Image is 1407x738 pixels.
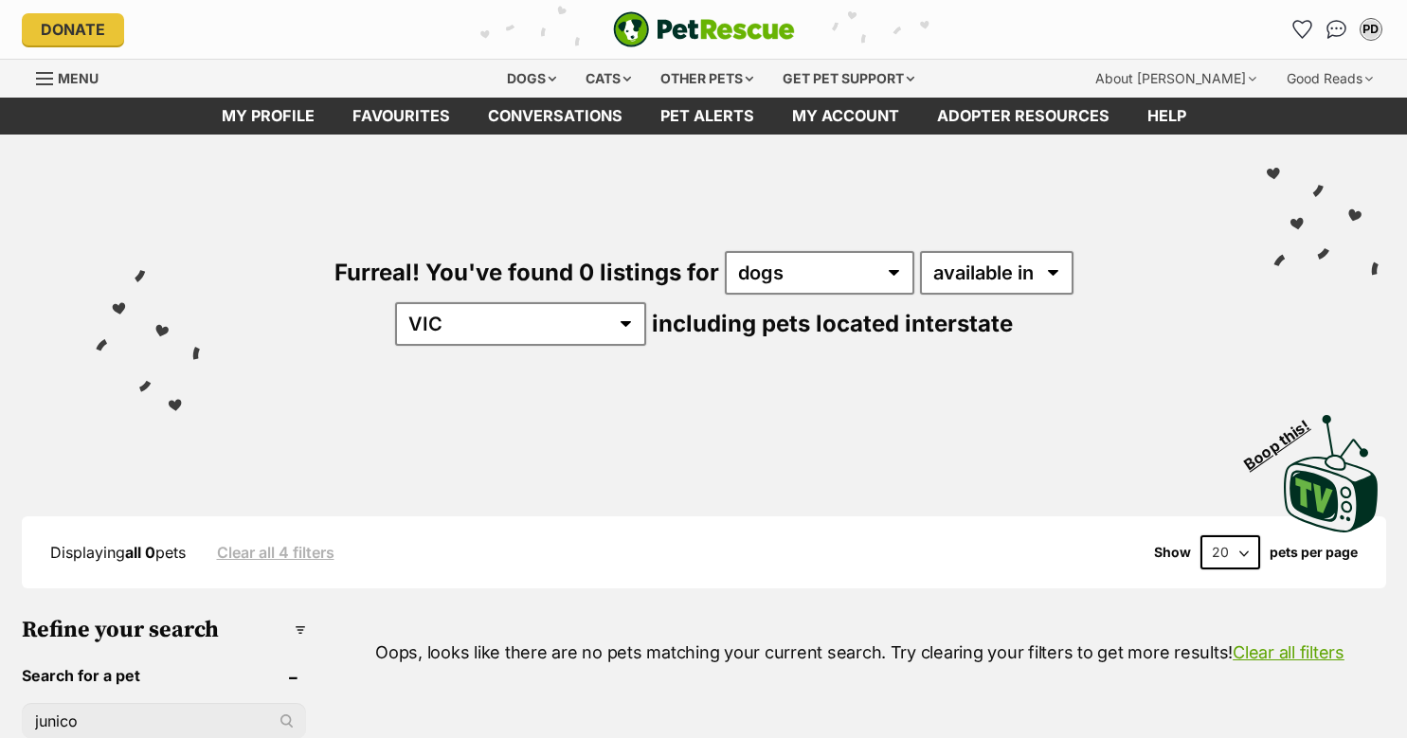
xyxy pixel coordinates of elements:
[1154,545,1191,560] span: Show
[1356,14,1386,45] button: My account
[22,13,124,45] a: Donate
[652,310,1013,337] span: including pets located interstate
[36,60,112,94] a: Menu
[334,639,1386,665] p: Oops, looks like there are no pets matching your current search. Try clearing your filters to get...
[50,543,186,562] span: Displaying pets
[1284,398,1379,536] a: Boop this!
[22,667,306,684] header: Search for a pet
[1284,415,1379,532] img: PetRescue TV logo
[1233,642,1344,662] a: Clear all filters
[58,70,99,86] span: Menu
[641,98,773,135] a: Pet alerts
[469,98,641,135] a: conversations
[1241,405,1328,473] span: Boop this!
[203,98,334,135] a: My profile
[1326,20,1346,39] img: chat-41dd97257d64d25036548639549fe6c8038ab92f7586957e7f3b1b290dea8141.svg
[918,98,1128,135] a: Adopter resources
[334,98,469,135] a: Favourites
[769,60,928,98] div: Get pet support
[1322,14,1352,45] a: Conversations
[613,11,795,47] a: PetRescue
[613,11,795,47] img: logo-e224e6f780fb5917bec1dbf3a21bbac754714ae5b6737aabdf751b685950b380.svg
[1288,14,1318,45] a: Favourites
[125,543,155,562] strong: all 0
[217,544,334,561] a: Clear all 4 filters
[1270,545,1358,560] label: pets per page
[334,259,719,286] span: Furreal! You've found 0 listings for
[1128,98,1205,135] a: Help
[1362,20,1380,39] div: PD
[494,60,569,98] div: Dogs
[1288,14,1386,45] ul: Account quick links
[647,60,767,98] div: Other pets
[22,617,306,643] h3: Refine your search
[1273,60,1386,98] div: Good Reads
[773,98,918,135] a: My account
[572,60,644,98] div: Cats
[1082,60,1270,98] div: About [PERSON_NAME]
